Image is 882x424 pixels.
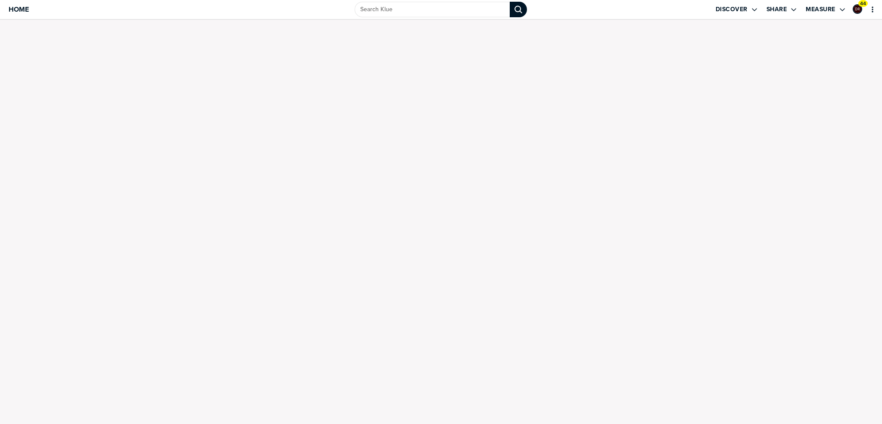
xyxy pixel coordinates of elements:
label: Share [767,6,787,13]
span: Home [9,6,29,13]
label: Discover [716,6,748,13]
div: Dustin Ray [853,4,862,14]
div: Search Klue [510,2,527,17]
img: dca9c6f390784fc323463dd778aad4f8-sml.png [854,5,861,13]
a: Edit Profile [852,3,863,15]
input: Search Klue [355,2,510,17]
span: 44 [860,0,866,7]
label: Measure [806,6,835,13]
